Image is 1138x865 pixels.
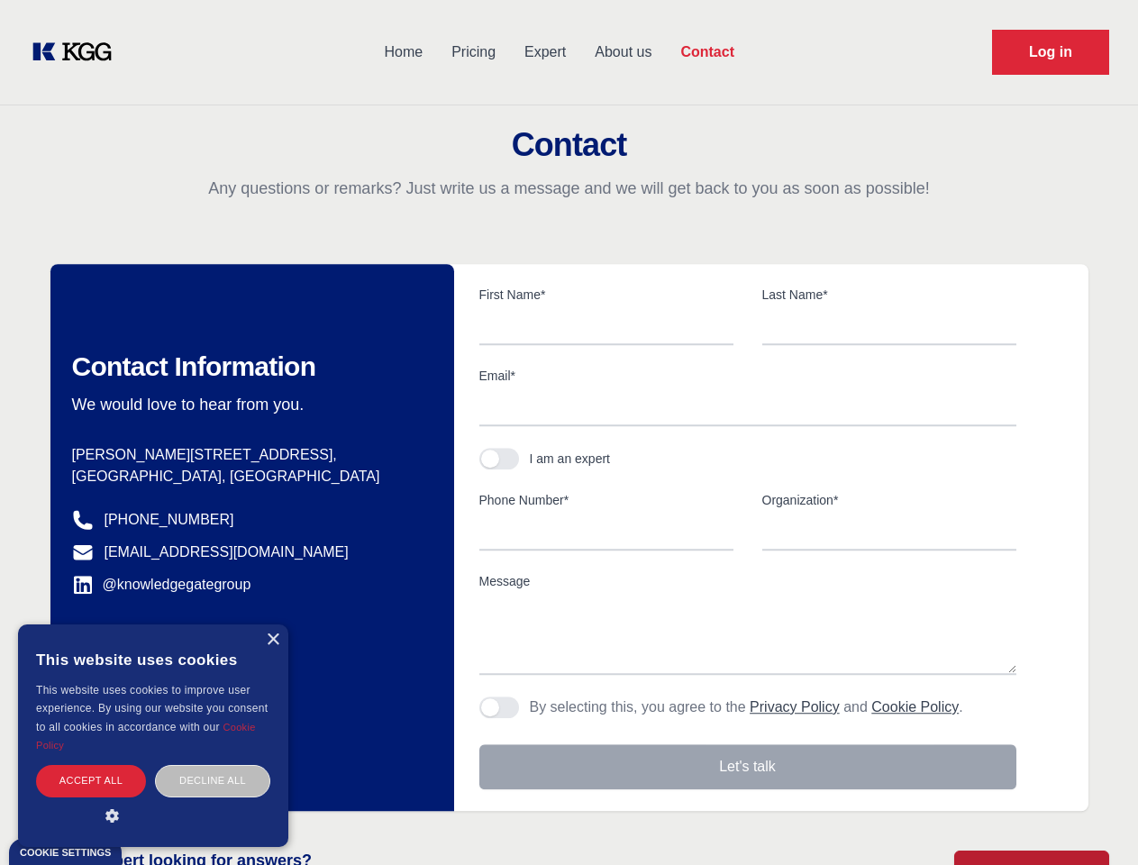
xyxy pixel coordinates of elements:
[580,29,666,76] a: About us
[479,367,1016,385] label: Email*
[666,29,749,76] a: Contact
[530,450,611,468] div: I am an expert
[22,127,1116,163] h2: Contact
[762,491,1016,509] label: Organization*
[155,765,270,797] div: Decline all
[22,178,1116,199] p: Any questions or remarks? Just write us a message and we will get back to you as soon as possible!
[266,633,279,647] div: Close
[750,699,840,715] a: Privacy Policy
[1048,778,1138,865] iframe: Chat Widget
[72,444,425,466] p: [PERSON_NAME][STREET_ADDRESS],
[36,638,270,681] div: This website uses cookies
[36,722,256,751] a: Cookie Policy
[871,699,959,715] a: Cookie Policy
[479,286,733,304] label: First Name*
[105,509,234,531] a: [PHONE_NUMBER]
[437,29,510,76] a: Pricing
[72,351,425,383] h2: Contact Information
[72,394,425,415] p: We would love to hear from you.
[72,466,425,487] p: [GEOGRAPHIC_DATA], [GEOGRAPHIC_DATA]
[479,744,1016,789] button: Let's talk
[36,684,268,733] span: This website uses cookies to improve user experience. By using our website you consent to all coo...
[105,542,349,563] a: [EMAIL_ADDRESS][DOMAIN_NAME]
[992,30,1109,75] a: Request Demo
[530,697,963,718] p: By selecting this, you agree to the and .
[36,765,146,797] div: Accept all
[20,848,111,858] div: Cookie settings
[762,286,1016,304] label: Last Name*
[510,29,580,76] a: Expert
[72,574,251,596] a: @knowledgegategroup
[479,572,1016,590] label: Message
[29,38,126,67] a: KOL Knowledge Platform: Talk to Key External Experts (KEE)
[369,29,437,76] a: Home
[479,491,733,509] label: Phone Number*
